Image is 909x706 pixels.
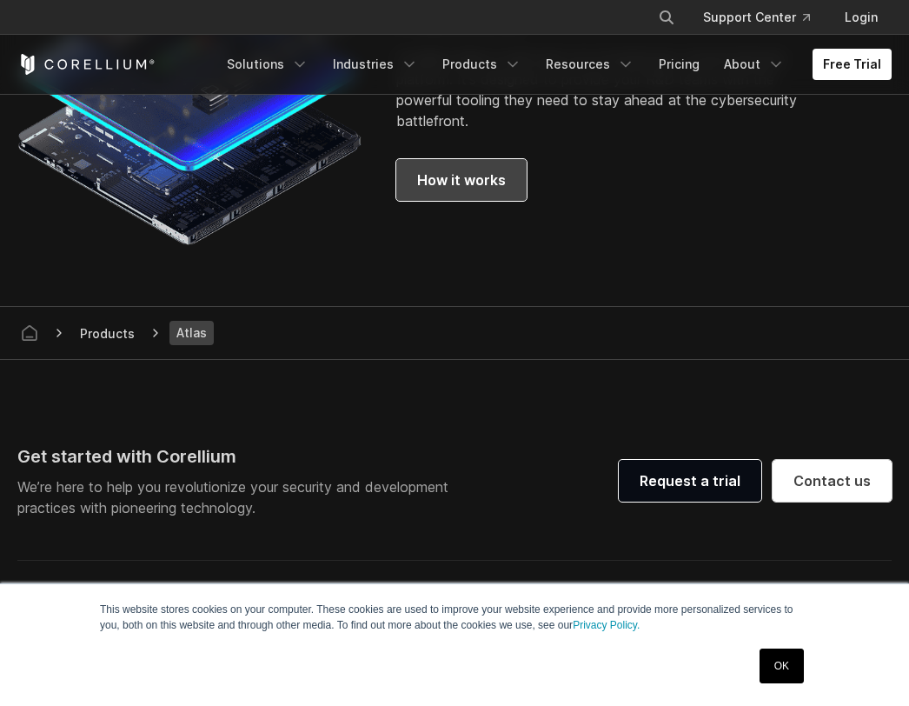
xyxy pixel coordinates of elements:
[73,324,142,343] div: Products
[14,321,45,345] a: Corellium home
[573,619,640,631] a: Privacy Policy.
[637,2,892,33] div: Navigation Menu
[216,49,892,80] div: Navigation Menu
[100,602,809,633] p: This website stores cookies on your computer. These cookies are used to improve your website expe...
[396,159,527,201] a: How it works
[813,49,892,80] a: Free Trial
[17,476,462,518] p: We’re here to help you revolutionize your security and development practices with pioneering tech...
[648,49,710,80] a: Pricing
[73,323,142,344] span: Products
[169,321,214,345] span: Atlas
[713,49,795,80] a: About
[17,443,462,470] div: Get started with Corellium
[417,170,506,190] span: How it works
[689,2,824,33] a: Support Center
[432,49,532,80] a: Products
[760,649,804,683] a: OK
[619,460,761,502] a: Request a trial
[651,2,682,33] button: Search
[773,460,892,502] a: Contact us
[535,49,645,80] a: Resources
[322,49,428,80] a: Industries
[831,2,892,33] a: Login
[216,49,319,80] a: Solutions
[17,54,156,75] a: Corellium Home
